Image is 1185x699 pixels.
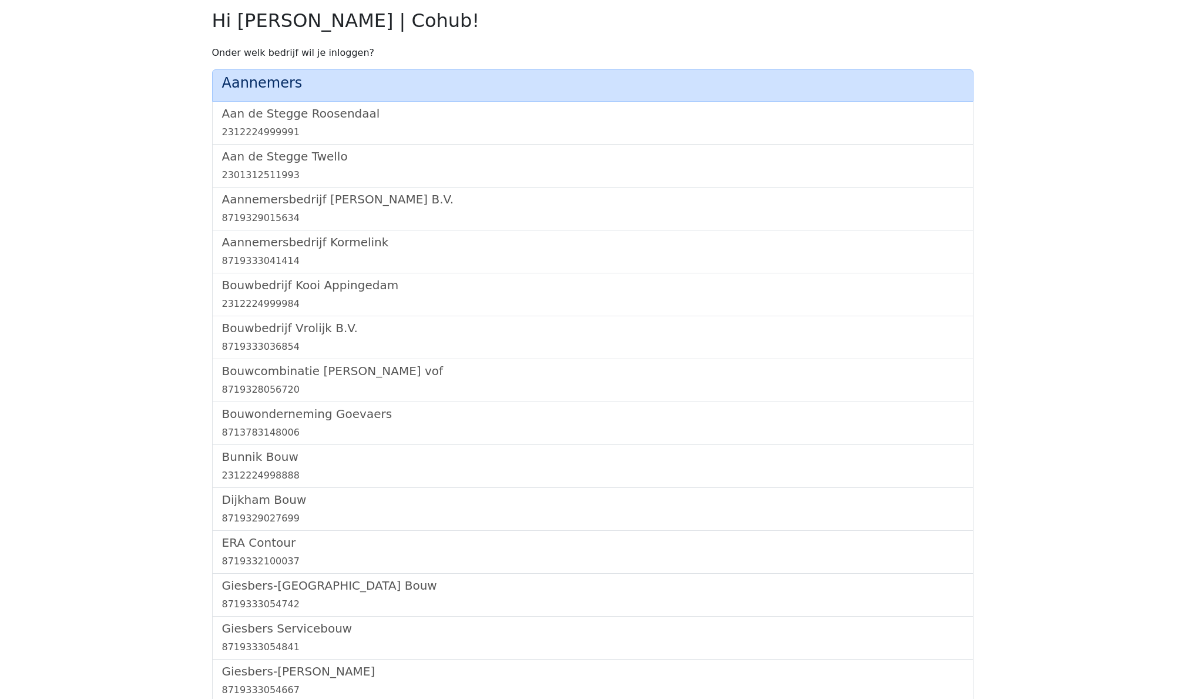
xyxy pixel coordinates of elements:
[222,450,964,483] a: Bunnik Bouw2312224998888
[222,364,964,378] h5: Bouwcombinatie [PERSON_NAME] vof
[212,9,973,32] h2: Hi [PERSON_NAME] | Cohub!
[222,683,964,697] div: 8719333054667
[222,149,964,163] h5: Aan de Stegge Twello
[222,664,964,697] a: Giesbers-[PERSON_NAME]8719333054667
[222,235,964,249] h5: Aannemersbedrijf Kormelink
[222,407,964,440] a: Bouwonderneming Goevaers8713783148006
[222,536,964,568] a: ERA Contour8719332100037
[222,340,964,354] div: 8719333036854
[222,106,964,139] a: Aan de Stegge Roosendaal2312224999991
[222,168,964,182] div: 2301312511993
[222,235,964,268] a: Aannemersbedrijf Kormelink8719333041414
[222,469,964,483] div: 2312224998888
[222,192,964,225] a: Aannemersbedrijf [PERSON_NAME] B.V.8719329015634
[222,426,964,440] div: 8713783148006
[222,254,964,268] div: 8719333041414
[222,321,964,354] a: Bouwbedrijf Vrolijk B.V.8719333036854
[222,450,964,464] h5: Bunnik Bouw
[222,493,964,526] a: Dijkham Bouw8719329027699
[222,106,964,121] h5: Aan de Stegge Roosendaal
[222,493,964,507] h5: Dijkham Bouw
[222,578,964,611] a: Giesbers-[GEOGRAPHIC_DATA] Bouw8719333054742
[222,278,964,311] a: Bouwbedrijf Kooi Appingedam2312224999984
[222,321,964,335] h5: Bouwbedrijf Vrolijk B.V.
[222,511,964,526] div: 8719329027699
[222,297,964,311] div: 2312224999984
[222,278,964,292] h5: Bouwbedrijf Kooi Appingedam
[222,578,964,593] h5: Giesbers-[GEOGRAPHIC_DATA] Bouw
[222,364,964,397] a: Bouwcombinatie [PERSON_NAME] vof8719328056720
[222,664,964,678] h5: Giesbers-[PERSON_NAME]
[222,536,964,550] h5: ERA Contour
[222,621,964,654] a: Giesbers Servicebouw8719333054841
[222,383,964,397] div: 8719328056720
[222,407,964,421] h5: Bouwonderneming Goevaers
[222,192,964,206] h5: Aannemersbedrijf [PERSON_NAME] B.V.
[222,125,964,139] div: 2312224999991
[212,46,973,60] p: Onder welk bedrijf wil je inloggen?
[222,621,964,636] h5: Giesbers Servicebouw
[222,75,964,92] h4: Aannemers
[222,554,964,568] div: 8719332100037
[222,597,964,611] div: 8719333054742
[222,640,964,654] div: 8719333054841
[222,211,964,225] div: 8719329015634
[222,149,964,182] a: Aan de Stegge Twello2301312511993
